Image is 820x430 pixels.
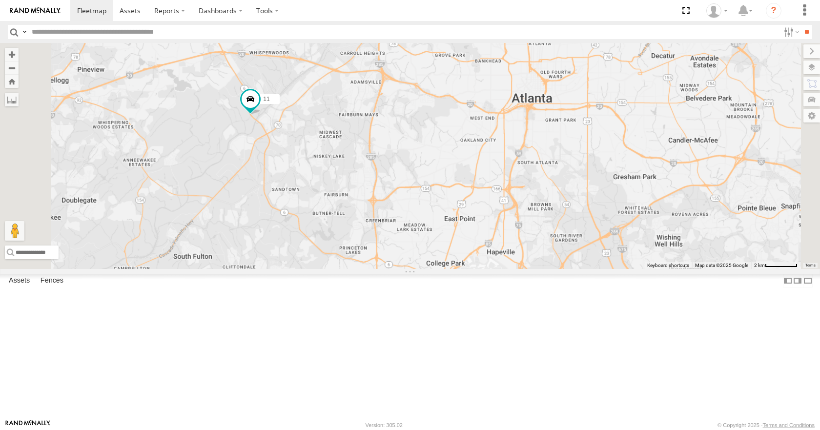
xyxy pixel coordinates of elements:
a: Terms [805,263,816,267]
button: Zoom out [5,61,19,75]
label: Search Query [20,25,28,39]
div: © Copyright 2025 - [717,422,815,428]
img: rand-logo.svg [10,7,61,14]
span: 11 [263,96,269,102]
label: Dock Summary Table to the Left [783,274,793,288]
button: Keyboard shortcuts [647,262,689,269]
label: Measure [5,93,19,106]
div: Version: 305.02 [366,422,403,428]
label: Assets [4,274,35,288]
a: Visit our Website [5,420,50,430]
label: Search Filter Options [780,25,801,39]
button: Drag Pegman onto the map to open Street View [5,221,24,241]
button: Zoom Home [5,75,19,88]
span: Map data ©2025 Google [695,263,748,268]
label: Fences [36,274,68,288]
label: Map Settings [803,109,820,123]
label: Dock Summary Table to the Right [793,274,802,288]
label: Hide Summary Table [803,274,813,288]
div: Aaron Kuchrawy [703,3,731,18]
span: 2 km [754,263,765,268]
a: Terms and Conditions [763,422,815,428]
button: Map Scale: 2 km per 63 pixels [751,262,800,269]
button: Zoom in [5,48,19,61]
i: ? [766,3,781,19]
